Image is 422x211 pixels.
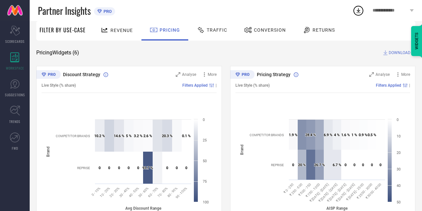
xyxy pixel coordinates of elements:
[309,182,329,203] text: ₹ [DATE] - [DATE]
[341,133,350,137] text: 1.6 %
[182,83,208,88] span: Filters Applied
[160,27,180,33] span: Pricing
[109,186,120,198] text: 20 - 30%
[353,163,355,167] text: 0
[376,72,390,77] span: Analyse
[324,133,332,137] text: 6.9 %
[118,186,130,198] text: 30 - 40%
[359,133,367,137] text: 0.9 %
[203,159,207,163] text: 50
[185,166,187,170] text: 0
[99,186,111,198] text: 10 - 20%
[203,179,207,184] text: 75
[175,186,188,199] text: 90 - 100%
[162,134,172,138] text: 20.3 %
[182,134,191,138] text: 0.1 %
[397,134,401,138] text: 10
[351,133,357,137] text: 1 %
[6,66,24,71] span: WORKSPACE
[401,72,410,77] span: More
[166,166,168,170] text: 0
[368,133,376,137] text: 0.5 %
[389,49,410,56] span: DOWNLOAD
[334,133,340,137] text: 4 %
[235,83,270,88] span: Live Style (% share)
[63,72,100,77] span: Discount Strategy
[326,206,348,211] tspan: AISP Range
[333,163,341,167] text: 6.7 %
[102,9,112,14] span: PRO
[305,182,320,198] text: ₹ 750 - 1000
[313,27,335,33] span: Returns
[346,182,364,201] text: ₹ [DATE] - 2500
[5,92,25,97] span: SUGGESTIONS
[326,182,347,203] text: ₹ [DATE] - [DATE]
[292,163,294,167] text: 0
[118,166,120,170] text: 0
[125,206,162,210] tspan: Avg Discount Range
[91,186,101,196] text: 0 - 10%
[397,118,399,122] text: 0
[176,166,178,170] text: 0
[110,28,133,33] span: Revenue
[298,163,306,167] text: 20 %
[5,39,25,44] span: SCORECARDS
[254,27,286,33] span: Conversion
[147,186,159,198] text: 60 - 70%
[362,163,364,167] text: 0
[305,133,316,137] text: 28.4 %
[77,166,90,170] text: REPRISE
[142,166,153,170] text: 93.7 %
[288,182,303,197] text: ₹ 250 - 500
[126,134,132,138] text: 5 %
[397,200,401,204] text: 50
[108,166,110,170] text: 0
[356,182,373,199] text: ₹ 2500 - 3000
[9,119,20,124] span: TRENDS
[257,72,290,77] span: Pricing Strategy
[114,134,124,138] text: 14.6 %
[166,186,178,198] text: 80 - 90%
[397,151,401,155] text: 20
[99,166,101,170] text: 0
[128,186,140,198] text: 40 - 50%
[271,163,284,167] text: REPRISE
[397,167,401,171] text: 30
[376,83,401,88] span: Filters Applied
[371,163,373,167] text: 0
[335,182,355,203] text: ₹ [DATE] - [DATE]
[138,186,149,198] text: 50 - 60%
[203,138,207,142] text: 25
[379,163,381,167] text: 0
[176,72,180,77] svg: Zoom
[94,134,105,138] text: 10.2 %
[42,83,76,88] span: Live Style (% share)
[207,27,227,33] span: Traffic
[314,163,325,167] text: 26.7 %
[283,182,294,194] text: ₹ 0 - 250
[56,134,90,138] text: COMPETITOR BRANDS
[240,144,244,155] tspan: Brand
[365,182,382,199] text: ₹ 3000 - 4000
[369,72,374,77] svg: Zoom
[36,49,79,56] span: Pricing Widgets ( 6 )
[157,186,168,198] text: 70 - 80%
[208,72,217,77] span: More
[46,146,50,157] tspan: Brand
[345,163,347,167] text: 0
[230,70,255,80] div: Premium
[216,83,217,88] span: |
[134,134,142,138] text: 3.2 %
[352,5,364,16] div: Open download list
[297,182,312,197] text: ₹ 500 - 750
[40,26,86,34] span: Filter By Use-Case
[182,72,196,77] span: Analyse
[397,184,401,188] text: 40
[137,166,139,170] text: 0
[38,4,91,17] span: Partner Insights
[143,134,152,138] text: 2.6 %
[203,118,205,122] text: 0
[409,83,410,88] span: |
[317,182,338,203] text: ₹ [DATE] - [DATE]
[289,133,297,137] text: 1.9 %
